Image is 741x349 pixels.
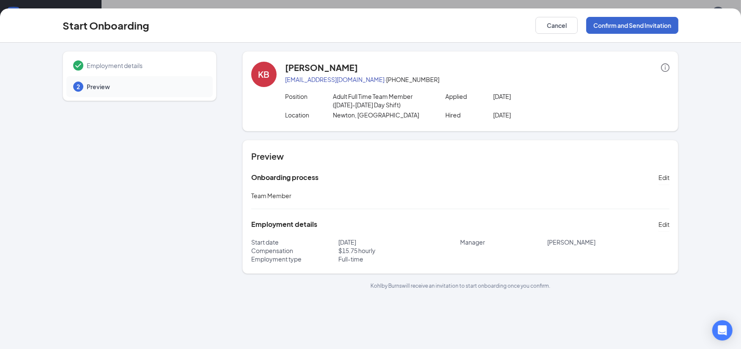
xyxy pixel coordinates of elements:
p: Kohlby Burns will receive an invitation to start onboarding once you confirm. [242,282,678,289]
p: Hired [445,111,494,119]
p: [DATE] [493,92,589,101]
button: Edit [659,218,670,231]
a: [EMAIL_ADDRESS][DOMAIN_NAME] [285,76,384,83]
span: Edit [659,220,670,229]
p: Applied [445,92,494,101]
p: Newton, [GEOGRAPHIC_DATA] [333,111,429,119]
p: Compensation [251,246,338,255]
div: Open Intercom Messenger [712,320,733,341]
button: Cancel [535,17,578,34]
h4: [PERSON_NAME] [285,62,358,74]
span: 2 [77,82,80,91]
button: Edit [659,171,670,184]
p: Adult Full Time Team Member ([DATE]-[DATE] Day Shift) [333,92,429,109]
span: Team Member [251,192,291,199]
p: Employment type [251,255,338,263]
p: [PERSON_NAME] [547,238,670,246]
p: Start date [251,238,338,246]
p: · [PHONE_NUMBER] [285,75,670,84]
h5: Employment details [251,220,317,229]
span: Preview [87,82,204,91]
h5: Onboarding process [251,173,318,182]
span: Employment details [87,61,204,70]
svg: Checkmark [73,60,83,71]
p: [DATE] [493,111,589,119]
h3: Start Onboarding [63,18,149,33]
p: $ 15.75 hourly [338,246,461,255]
p: Location [285,111,333,119]
h4: Preview [251,150,670,162]
button: Confirm and Send Invitation [586,17,678,34]
p: Manager [460,238,547,246]
p: Position [285,92,333,101]
span: info-circle [661,63,670,72]
div: KB [258,68,269,80]
p: [DATE] [338,238,461,246]
p: Full-time [338,255,461,263]
span: Edit [659,173,670,182]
